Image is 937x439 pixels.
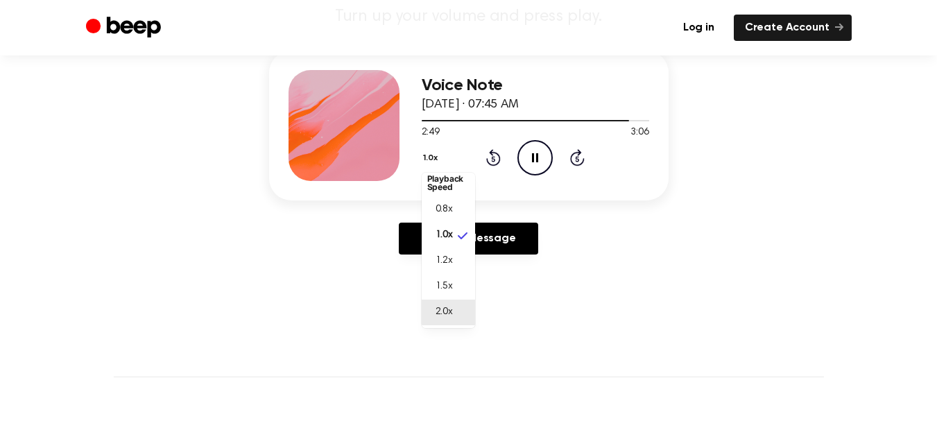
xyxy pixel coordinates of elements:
span: 1.5x [436,279,453,294]
span: 1.2x [436,254,453,268]
a: Log in [672,15,725,41]
ul: 1.0x [422,173,475,328]
span: 0.8x [436,203,453,217]
span: 2.0x [436,305,453,320]
li: Playback Speed [422,169,475,197]
a: Create Account [734,15,852,41]
h3: Voice Note [422,76,649,95]
span: 2:49 [422,126,440,140]
span: 1.0x [436,228,453,243]
button: 1.0x [422,146,443,170]
a: Beep [86,15,164,42]
span: [DATE] · 07:45 AM [422,98,519,111]
span: 3:06 [630,126,648,140]
a: Reply to Message [399,223,538,255]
